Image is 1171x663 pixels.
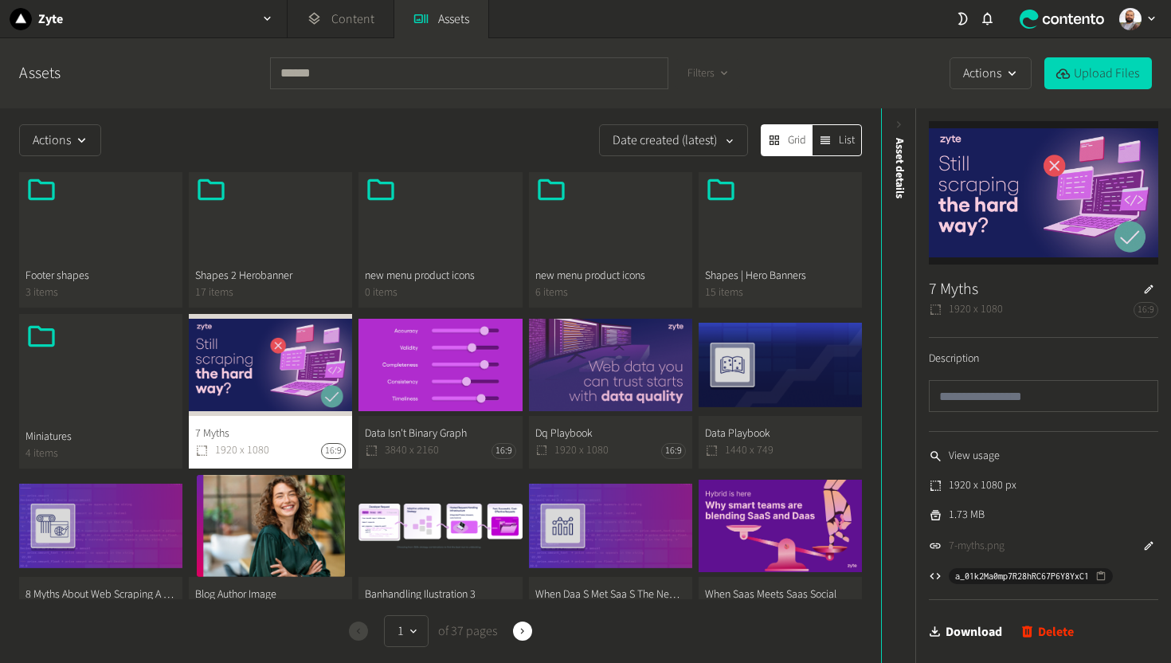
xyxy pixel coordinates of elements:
button: Actions [19,124,101,156]
span: Uploaded by [949,597,1084,614]
span: Shapes 2 Herobanner [195,268,346,284]
span: Grid [788,132,806,149]
span: Footer shapes [25,268,176,284]
a: View usage [929,448,1000,465]
h2: Zyte [38,10,63,29]
span: Miniatures [25,429,176,445]
span: Asset details [891,138,908,198]
button: Date created (latest) [599,124,748,156]
span: 16:9 [1134,302,1158,318]
span: 0 items [365,284,515,301]
h3: 7 Myths [929,277,978,301]
button: Miniatures4 items [19,314,182,469]
span: 17 items [195,284,346,301]
span: 6 items [535,284,686,301]
button: Shapes 2 Herobanner17 items [189,167,352,308]
button: Shapes | Hero Banners15 items [699,167,862,308]
span: 1920 x 1080 px [949,477,1016,494]
span: 1.73 MB [949,507,985,524]
button: new menu product icons6 items [529,167,692,308]
span: [PERSON_NAME] [1008,597,1084,613]
span: new menu product icons [535,268,686,284]
label: Description [929,351,979,367]
span: of 37 pages [435,622,497,641]
span: 15 items [705,284,856,301]
span: 3 items [25,284,176,301]
span: new menu product icons [365,268,515,284]
button: Footer shapes3 items [19,167,182,308]
span: Shapes | Hero Banners [705,268,856,284]
button: Actions [950,57,1032,89]
a: Assets [19,61,61,85]
span: List [839,132,855,149]
button: Filters [675,59,740,88]
img: 7 Myths [929,121,1158,265]
button: 1 [384,615,429,647]
a: 7-myths.png [949,538,1005,555]
button: Delete [1021,616,1074,648]
span: 1920 x 1080 [929,301,1003,318]
span: 4 items [25,445,176,462]
a: Download [929,616,1002,648]
span: a_01k2Ma0mp7R28hRC67P6Y8YxC1 [955,569,1089,583]
img: Zyte [10,8,32,30]
button: a_01k2Ma0mp7R28hRC67P6Y8YxC1 [949,568,1113,584]
img: Cleber Alexandre [1119,8,1142,30]
span: View usage [949,448,1000,465]
button: Upload Files [1044,57,1152,89]
button: new menu product icons0 items [358,167,522,308]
